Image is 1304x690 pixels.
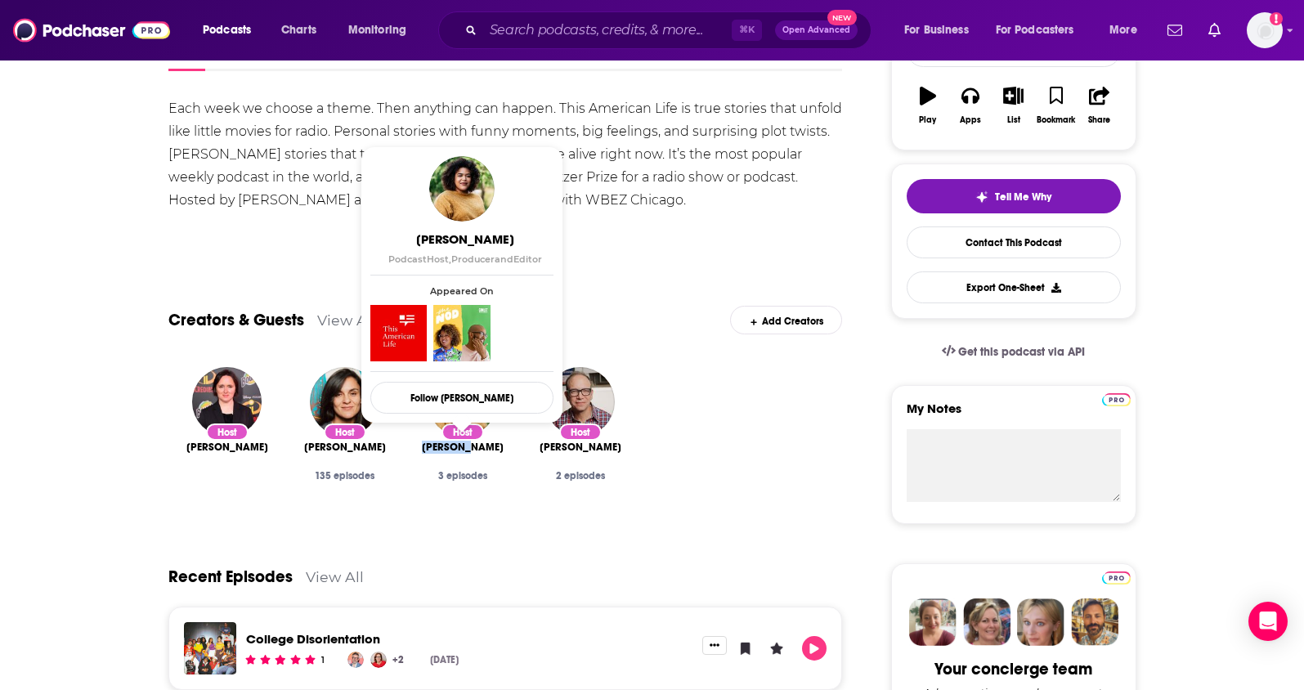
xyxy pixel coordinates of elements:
[370,382,553,414] button: Follow [PERSON_NAME]
[192,367,262,437] img: Sarah Vowell
[203,19,251,42] span: Podcasts
[1102,391,1131,406] a: Pro website
[186,441,268,454] span: [PERSON_NAME]
[1247,12,1283,48] img: User Profile
[347,652,364,668] img: Ira Glass
[370,652,387,668] img: Nancy Updike
[184,622,236,674] img: College Disorientation
[1109,19,1137,42] span: More
[1078,76,1120,135] button: Share
[904,19,969,42] span: For Business
[1037,115,1075,125] div: Bookmark
[281,19,316,42] span: Charts
[995,190,1051,204] span: Tell Me Why
[1247,12,1283,48] span: Logged in as kochristina
[430,654,459,665] div: [DATE]
[996,19,1074,42] span: For Podcasters
[454,11,887,49] div: Search podcasts, credits, & more...
[186,441,268,454] a: Sarah Vowell
[449,253,451,265] span: ,
[306,568,364,585] a: View All
[907,179,1121,213] button: tell me why sparkleTell Me Why
[370,305,427,361] img: This American Life
[243,654,317,666] div: Community Rating: 5 out of 5
[929,332,1099,372] a: Get this podcast via API
[702,636,727,654] button: Show More Button
[1088,115,1110,125] div: Share
[483,17,732,43] input: Search podcasts, credits, & more...
[540,441,621,454] span: [PERSON_NAME]
[975,190,988,204] img: tell me why sparkle
[958,345,1085,359] span: Get this podcast via API
[909,598,957,646] img: Sydney Profile
[1270,12,1283,25] svg: Add a profile image
[374,231,557,247] span: [PERSON_NAME]
[827,10,857,25] span: New
[390,652,406,668] a: +2
[1007,115,1020,125] div: List
[348,19,406,42] span: Monitoring
[168,97,843,212] div: Each week we choose a theme. Then anything can happen. This American Life is true stories that un...
[310,367,379,437] img: Lilly Sullivan
[337,17,428,43] button: open menu
[960,115,981,125] div: Apps
[1248,602,1288,641] div: Open Intercom Messenger
[733,636,758,661] button: Bookmark Episode
[304,441,386,454] a: Lilly Sullivan
[1102,569,1131,585] a: Pro website
[304,441,386,454] span: [PERSON_NAME]
[433,305,490,361] img: The Nod
[992,76,1034,135] button: List
[388,253,542,265] span: Podcast Host Producer Editor
[13,15,170,46] img: Podchaser - Follow, Share and Rate Podcasts
[1247,12,1283,48] button: Show profile menu
[540,441,621,454] a: David Kestenbaum
[893,17,989,43] button: open menu
[782,26,850,34] span: Open Advanced
[422,441,504,454] a: Emanuele Berry
[985,17,1098,43] button: open menu
[299,470,391,482] div: 135 episodes
[374,231,557,265] a: [PERSON_NAME]PodcastHost,ProducerandEditor
[168,310,304,330] a: Creators & Guests
[429,156,495,222] img: Emanuele Berry
[1102,393,1131,406] img: Podchaser Pro
[545,367,615,437] img: David Kestenbaum
[1102,571,1131,585] img: Podchaser Pro
[802,636,827,661] button: Play
[907,76,949,135] button: Play
[535,470,626,482] div: 2 episodes
[417,470,509,482] div: 3 episodes
[934,659,1092,679] div: Your concierge team
[321,655,325,665] div: 1
[1071,598,1118,646] img: Jon Profile
[191,17,272,43] button: open menu
[949,76,992,135] button: Apps
[732,20,762,41] span: ⌘ K
[271,17,326,43] a: Charts
[246,631,380,647] a: College Disorientation
[919,115,936,125] div: Play
[495,253,513,265] span: and
[370,285,553,297] span: Appeared On
[1161,16,1189,44] a: Show notifications dropdown
[907,401,1121,429] label: My Notes
[1098,17,1158,43] button: open menu
[907,226,1121,258] a: Contact This Podcast
[324,423,366,441] div: Host
[1017,598,1064,646] img: Jules Profile
[422,441,504,454] span: [PERSON_NAME]
[963,598,1010,646] img: Barbara Profile
[317,311,375,329] a: View All
[775,20,858,40] button: Open AdvancedNew
[764,636,789,661] button: Leave a Rating
[559,423,602,441] div: Host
